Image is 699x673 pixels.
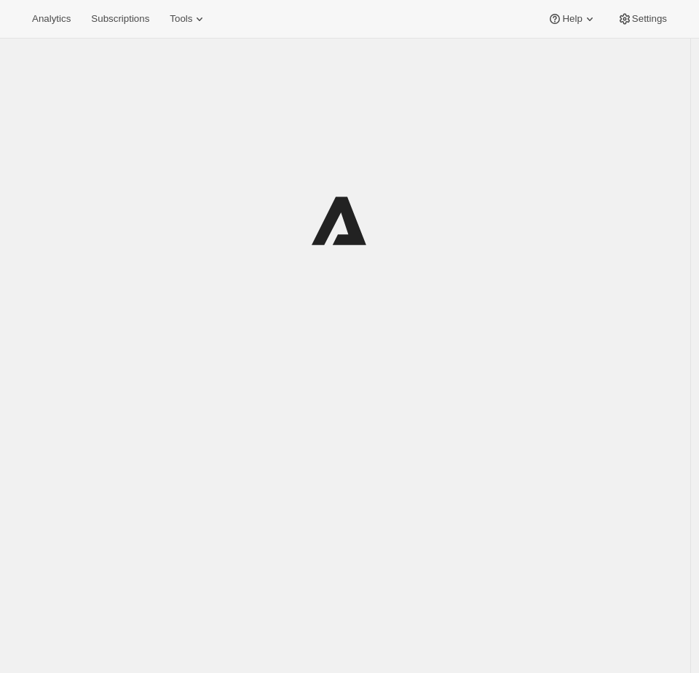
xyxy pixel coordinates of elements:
[539,9,605,29] button: Help
[32,13,71,25] span: Analytics
[82,9,158,29] button: Subscriptions
[170,13,192,25] span: Tools
[91,13,149,25] span: Subscriptions
[632,13,667,25] span: Settings
[161,9,216,29] button: Tools
[562,13,582,25] span: Help
[609,9,676,29] button: Settings
[23,9,79,29] button: Analytics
